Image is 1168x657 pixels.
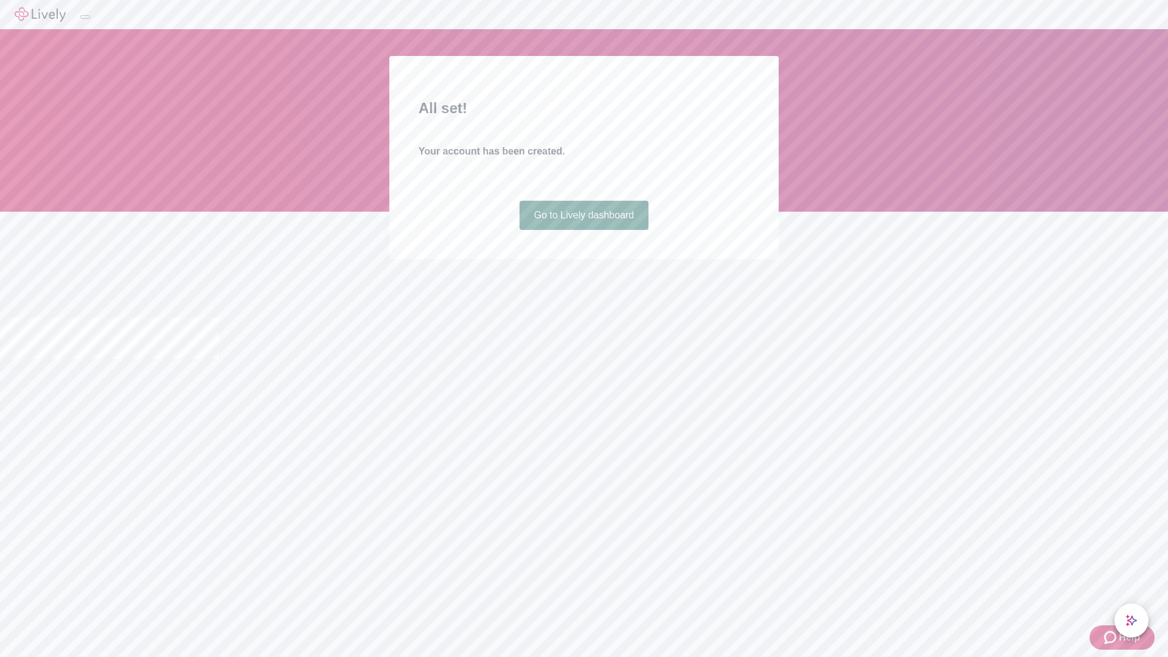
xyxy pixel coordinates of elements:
[1125,614,1138,627] svg: Lively AI Assistant
[1119,630,1140,645] span: Help
[1104,630,1119,645] svg: Zendesk support icon
[520,201,649,230] a: Go to Lively dashboard
[1090,625,1155,650] button: Zendesk support iconHelp
[419,144,749,159] h4: Your account has been created.
[15,7,66,22] img: Lively
[1114,603,1149,638] button: chat
[80,15,90,19] button: Log out
[419,97,749,119] h2: All set!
